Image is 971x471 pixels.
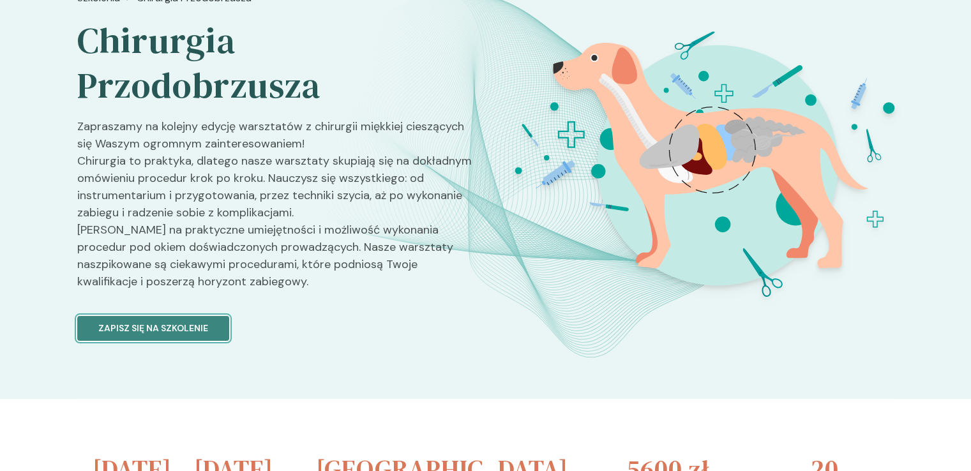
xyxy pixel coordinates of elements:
button: Zapisz się na szkolenie [77,316,229,341]
p: Zapisz się na szkolenie [98,322,208,335]
a: Zapisz się na szkolenie [77,301,476,341]
h2: Chirurgia Przodobrzusza [77,19,476,108]
p: Zapraszamy na kolejny edycję warsztatów z chirurgii miękkiej cieszących się Waszym ogromnym zaint... [77,118,476,301]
